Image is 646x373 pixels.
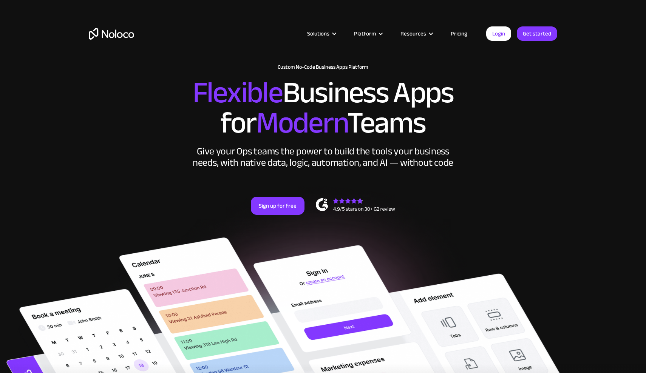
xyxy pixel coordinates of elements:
[193,65,283,121] span: Flexible
[89,28,134,40] a: home
[89,78,557,138] h2: Business Apps for Teams
[256,95,347,151] span: Modern
[307,29,329,39] div: Solutions
[251,197,304,215] a: Sign up for free
[517,26,557,41] a: Get started
[345,29,391,39] div: Platform
[400,29,426,39] div: Resources
[298,29,345,39] div: Solutions
[441,29,477,39] a: Pricing
[486,26,511,41] a: Login
[354,29,376,39] div: Platform
[391,29,441,39] div: Resources
[191,146,455,168] div: Give your Ops teams the power to build the tools your business needs, with native data, logic, au...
